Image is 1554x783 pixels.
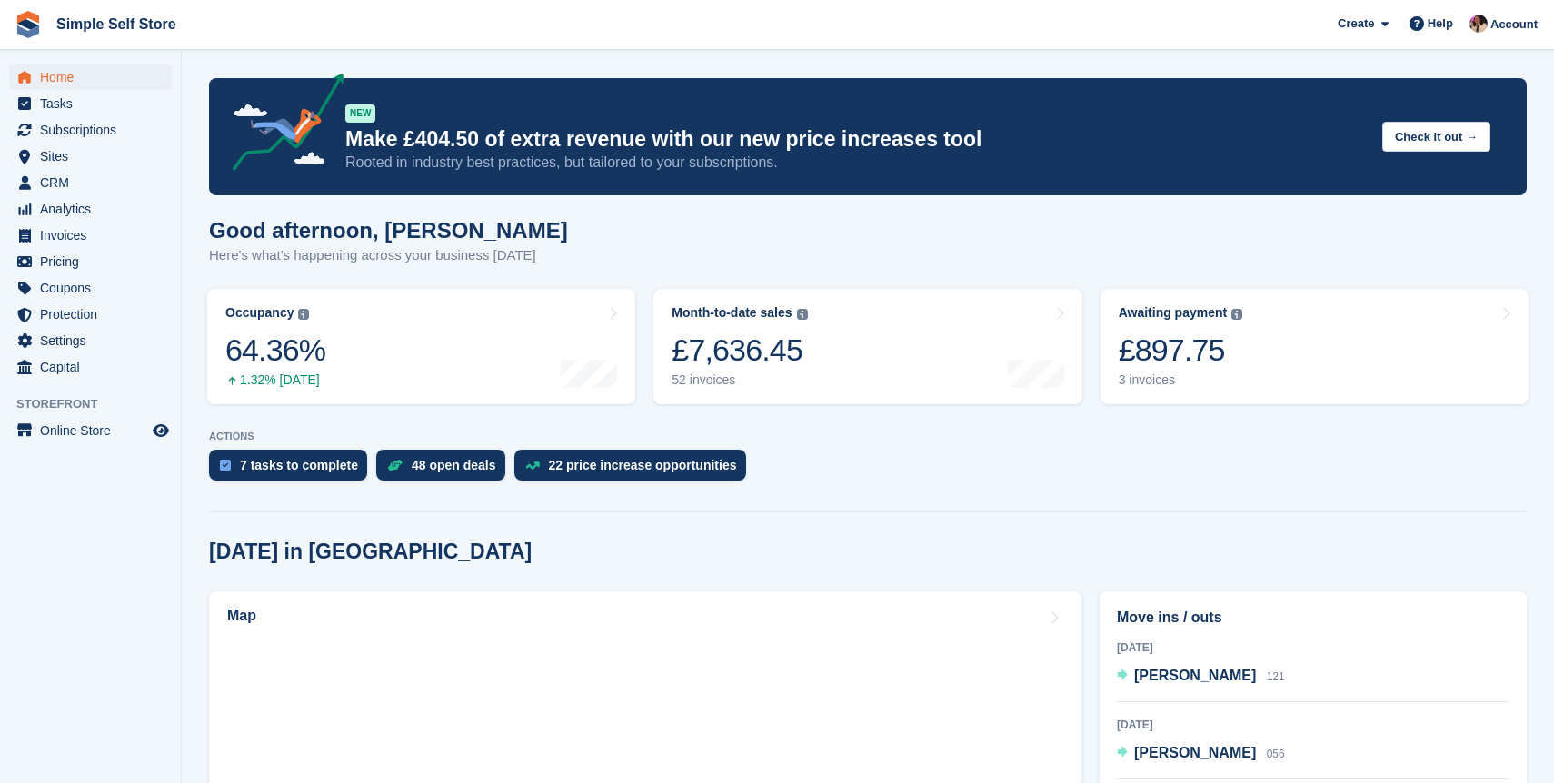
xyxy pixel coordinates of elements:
[672,305,792,321] div: Month-to-date sales
[9,91,172,116] a: menu
[40,170,149,195] span: CRM
[217,74,344,177] img: price-adjustments-announcement-icon-8257ccfd72463d97f412b2fc003d46551f7dbcb40ab6d574587a9cd5c0d94...
[225,332,325,369] div: 64.36%
[9,275,172,301] a: menu
[1134,668,1256,683] span: [PERSON_NAME]
[40,144,149,169] span: Sites
[412,458,496,472] div: 48 open deals
[345,126,1368,153] p: Make £404.50 of extra revenue with our new price increases tool
[1267,748,1285,760] span: 056
[1338,15,1374,33] span: Create
[9,418,172,443] a: menu
[1101,289,1529,404] a: Awaiting payment £897.75 3 invoices
[9,170,172,195] a: menu
[40,117,149,143] span: Subscriptions
[345,104,375,123] div: NEW
[9,144,172,169] a: menu
[207,289,635,404] a: Occupancy 64.36% 1.32% [DATE]
[40,196,149,222] span: Analytics
[49,9,184,39] a: Simple Self Store
[9,302,172,327] a: menu
[40,64,149,90] span: Home
[1117,639,1509,656] div: [DATE]
[150,420,172,441] a: Preview store
[1117,665,1285,689] a: [PERSON_NAME] 121
[1119,305,1228,321] div: Awaiting payment
[1117,717,1509,733] div: [DATE]
[376,450,514,490] a: 48 open deals
[797,309,808,320] img: icon-info-grey-7440780725fd019a000dd9b08b2336e03edf1995a4989e88bcd33f0948082b44.svg
[1382,122,1490,152] button: Check it out →
[1117,607,1509,629] h2: Move ins / outs
[672,332,807,369] div: £7,636.45
[1469,15,1488,33] img: Scott McCutcheon
[40,91,149,116] span: Tasks
[1134,745,1256,760] span: [PERSON_NAME]
[9,223,172,248] a: menu
[220,460,231,471] img: task-75834270c22a3079a89374b754ae025e5fb1db73e45f91037f5363f120a921f8.svg
[15,11,42,38] img: stora-icon-8386f47178a22dfd0bd8f6a31ec36ba5ce8667c1dd55bd0f319d3a0aa187defe.svg
[1117,742,1285,766] a: [PERSON_NAME] 056
[387,459,403,471] img: deal-1b604bf984904fb50ccaf53a9ad4b4a5d6e5aea283cecdc64d6e3604feb123c2.svg
[225,305,294,321] div: Occupancy
[1119,332,1243,369] div: £897.75
[40,249,149,274] span: Pricing
[40,354,149,380] span: Capital
[549,458,737,472] div: 22 price increase opportunities
[9,64,172,90] a: menu
[225,372,325,388] div: 1.32% [DATE]
[298,309,309,320] img: icon-info-grey-7440780725fd019a000dd9b08b2336e03edf1995a4989e88bcd33f0948082b44.svg
[9,196,172,222] a: menu
[209,540,532,564] h2: [DATE] in [GEOGRAPHIC_DATA]
[40,223,149,248] span: Invoices
[514,450,755,490] a: 22 price increase opportunities
[16,395,181,413] span: Storefront
[525,461,540,470] img: price_increase_opportunities-93ffe204e8149a01c8c9dc8f82e8f89637d9d84a8eef4429ea346261dce0b2c0.svg
[209,218,568,243] h1: Good afternoon, [PERSON_NAME]
[9,354,172,380] a: menu
[9,117,172,143] a: menu
[653,289,1081,404] a: Month-to-date sales £7,636.45 52 invoices
[1428,15,1453,33] span: Help
[209,245,568,266] p: Here's what's happening across your business [DATE]
[227,608,256,624] h2: Map
[672,372,807,388] div: 52 invoices
[9,249,172,274] a: menu
[40,418,149,443] span: Online Store
[1231,309,1242,320] img: icon-info-grey-7440780725fd019a000dd9b08b2336e03edf1995a4989e88bcd33f0948082b44.svg
[9,328,172,353] a: menu
[40,302,149,327] span: Protection
[240,458,358,472] div: 7 tasks to complete
[345,153,1368,173] p: Rooted in industry best practices, but tailored to your subscriptions.
[40,275,149,301] span: Coupons
[1267,670,1285,683] span: 121
[1490,15,1538,34] span: Account
[1119,372,1243,388] div: 3 invoices
[40,328,149,353] span: Settings
[209,431,1527,442] p: ACTIONS
[209,450,376,490] a: 7 tasks to complete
